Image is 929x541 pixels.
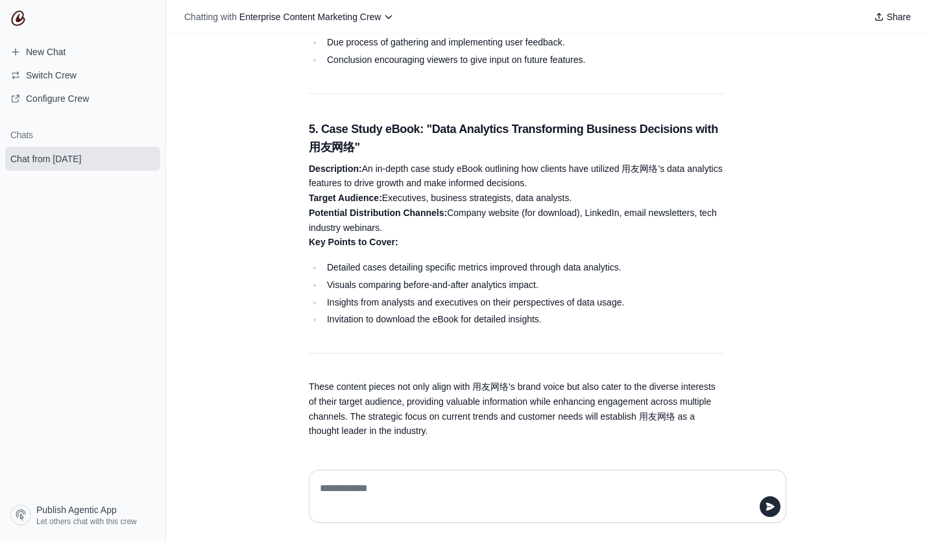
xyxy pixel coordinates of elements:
strong: Key Points to Cover: [309,237,398,247]
button: Switch Crew [5,65,160,86]
span: Switch Crew [26,69,77,82]
a: Publish Agentic App Let others chat with this crew [5,499,160,531]
a: Configure Crew [5,88,160,109]
span: Chat from [DATE] [10,152,81,165]
span: Configure Crew [26,92,89,105]
button: Share [869,8,916,26]
li: Due process of gathering and implementing user feedback. [323,35,724,50]
span: Publish Agentic App [36,503,117,516]
img: CrewAI Logo [10,10,26,26]
p: These content pieces not only align with 用友网络's brand voice but also cater to the diverse interes... [309,379,724,439]
li: Conclusion encouraging viewers to give input on future features. [323,53,724,67]
button: Chatting with Enterprise Content Marketing Crew [179,8,399,26]
span: Let others chat with this crew [36,516,137,527]
strong: Target Audience: [309,193,382,203]
li: Detailed cases detailing specific metrics improved through data analytics. [323,260,724,275]
li: Invitation to download the eBook for detailed insights. [323,312,724,327]
li: Insights from analysts and executives on their perspectives of data usage. [323,295,724,310]
a: New Chat [5,42,160,62]
span: Share [887,10,911,23]
span: Enterprise Content Marketing Crew [239,12,381,22]
span: Chatting with [184,10,237,23]
p: An in-depth case study eBook outlining how clients have utilized 用友网络's data analytics features t... [309,162,724,250]
a: Chat from [DATE] [5,147,160,171]
li: Visuals comparing before-and-after analytics impact. [323,278,724,293]
span: New Chat [26,45,66,58]
h3: 5. Case Study eBook: "Data Analytics Transforming Business Decisions with 用友网络" [309,120,724,156]
strong: Potential Distribution Channels: [309,208,447,218]
strong: Description: [309,163,362,174]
